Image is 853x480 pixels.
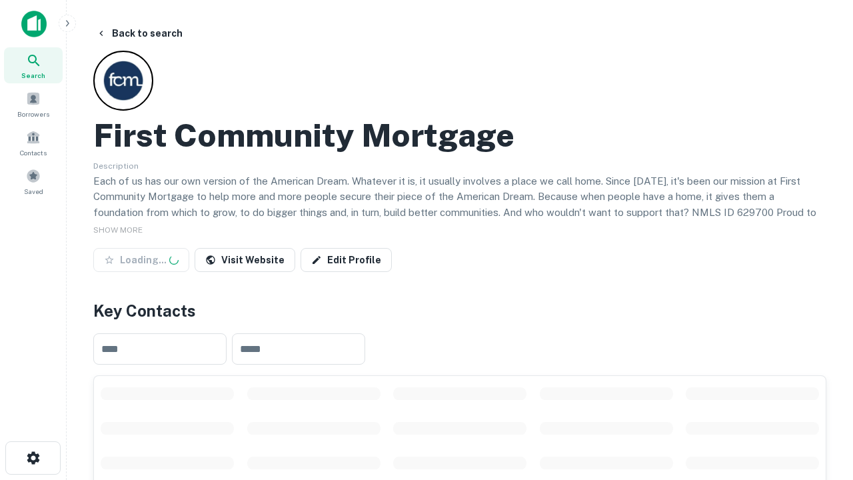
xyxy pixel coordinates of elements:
h4: Key Contacts [93,299,826,323]
a: Saved [4,163,63,199]
span: SHOW MORE [93,225,143,235]
span: Description [93,161,139,171]
span: Contacts [20,147,47,158]
h2: First Community Mortgage [93,116,514,155]
a: Borrowers [4,86,63,122]
a: Edit Profile [301,248,392,272]
p: Each of us has our own version of the American Dream. Whatever it is, it usually involves a place... [93,173,826,236]
a: Visit Website [195,248,295,272]
span: Borrowers [17,109,49,119]
span: Search [21,70,45,81]
iframe: Chat Widget [786,331,853,395]
img: capitalize-icon.png [21,11,47,37]
span: Saved [24,186,43,197]
a: Contacts [4,125,63,161]
a: Search [4,47,63,83]
button: Back to search [91,21,188,45]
